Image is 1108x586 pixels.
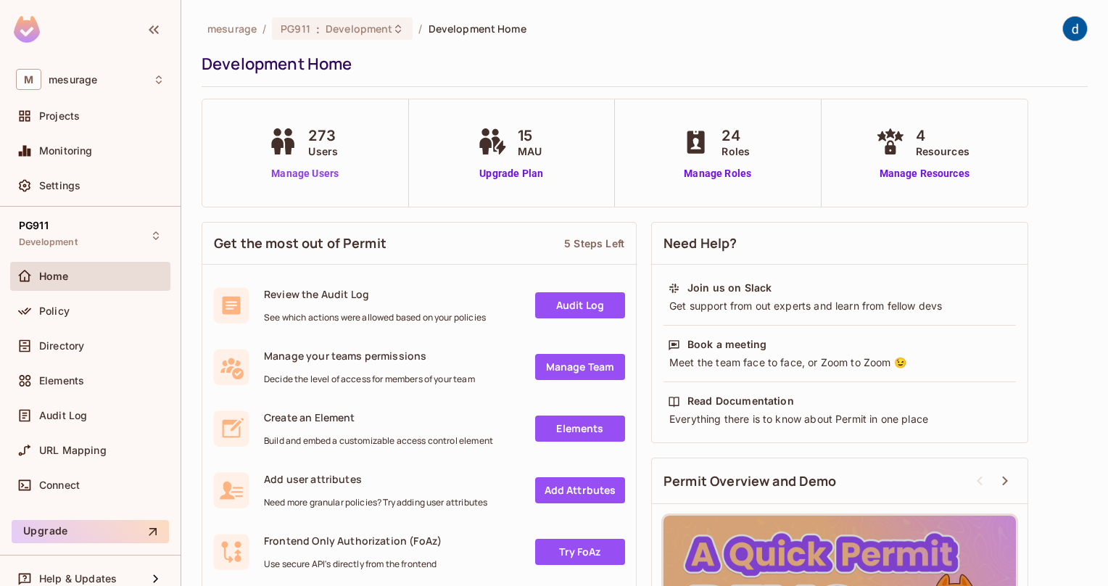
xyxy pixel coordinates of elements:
li: / [418,22,422,36]
a: Manage Users [265,166,345,181]
span: Review the Audit Log [264,287,486,301]
span: Audit Log [39,410,87,421]
span: Workspace: mesurage [49,74,97,86]
div: Read Documentation [687,394,794,408]
span: Build and embed a customizable access control element [264,435,493,447]
span: Development [326,22,392,36]
span: Get the most out of Permit [214,234,386,252]
div: Book a meeting [687,337,766,352]
div: Development Home [202,53,1080,75]
li: / [262,22,266,36]
a: Manage Roles [678,166,757,181]
span: 4 [916,125,969,146]
span: Development Home [429,22,526,36]
span: M [16,69,41,90]
span: Resources [916,144,969,159]
span: Home [39,271,69,282]
a: Audit Log [535,292,625,318]
div: 5 Steps Left [564,236,624,250]
button: Upgrade [12,520,169,543]
a: Add Attrbutes [535,477,625,503]
a: Elements [535,416,625,442]
span: PG911 [281,22,310,36]
span: 273 [308,125,338,146]
a: Try FoAz [535,539,625,565]
span: Projects [39,110,80,122]
span: Use secure API's directly from the frontend [264,558,442,570]
div: Get support from out experts and learn from fellow devs [668,299,1012,313]
span: Need more granular policies? Try adding user attributes [264,497,487,508]
a: Upgrade Plan [474,166,549,181]
a: Manage Team [535,354,625,380]
span: Frontend Only Authorization (FoAz) [264,534,442,548]
span: Manage your teams permissions [264,349,475,363]
span: Users [308,144,338,159]
span: Need Help? [663,234,737,252]
span: Roles [722,144,750,159]
span: 24 [722,125,750,146]
span: Settings [39,180,80,191]
div: Join us on Slack [687,281,772,295]
span: the active workspace [207,22,257,36]
span: Permit Overview and Demo [663,472,837,490]
span: Create an Element [264,410,493,424]
span: Add user attributes [264,472,487,486]
span: Development [19,236,78,248]
span: Help & Updates [39,573,117,585]
span: : [315,23,321,35]
a: Manage Resources [872,166,977,181]
div: Everything there is to know about Permit in one place [668,412,1012,426]
img: dev 911gcl [1063,17,1087,41]
span: Directory [39,340,84,352]
span: Monitoring [39,145,93,157]
img: SReyMgAAAABJRU5ErkJggg== [14,16,40,43]
span: PG911 [19,220,49,231]
span: Elements [39,375,84,387]
span: Policy [39,305,70,317]
span: Decide the level of access for members of your team [264,374,475,385]
span: See which actions were allowed based on your policies [264,312,486,323]
span: URL Mapping [39,445,107,456]
span: 15 [518,125,542,146]
div: Meet the team face to face, or Zoom to Zoom 😉 [668,355,1012,370]
span: Connect [39,479,80,491]
span: MAU [518,144,542,159]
